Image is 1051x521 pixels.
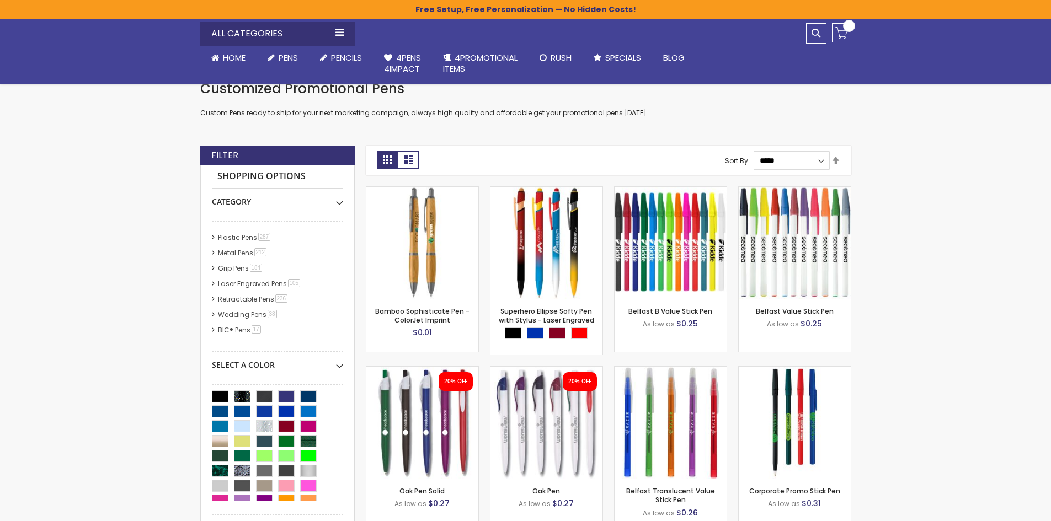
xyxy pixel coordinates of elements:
a: Belfast Value Stick Pen [756,307,834,316]
a: Oak Pen [490,366,602,375]
a: Belfast B Value Stick Pen [615,186,727,196]
a: Pencils [309,46,373,70]
span: Pens [279,52,298,63]
a: Bamboo Sophisticate Pen - ColorJet Imprint [375,307,470,325]
a: Metal Pens212 [215,248,271,257]
a: Retractable Pens236 [215,294,292,304]
span: Specials [605,52,641,63]
a: 4Pens4impact [373,46,432,82]
a: Laser Engraved Pens105 [215,279,305,288]
span: 4Pens 4impact [384,52,421,74]
a: Home [200,46,257,70]
span: As low as [643,508,675,518]
a: Bamboo Sophisticate Pen - ColorJet Imprint [366,186,478,196]
img: Oak Pen Solid [366,367,478,479]
span: 38 [268,310,277,318]
span: $0.27 [552,498,574,509]
span: 236 [275,294,288,303]
span: As low as [643,319,675,329]
a: Corporate Promo Stick Pen [739,366,851,375]
span: $0.31 [802,498,821,509]
div: Blue [527,327,543,339]
div: Category [212,189,343,207]
span: $0.27 [428,498,450,509]
div: Black [505,327,521,339]
span: $0.25 [676,318,698,329]
a: Wedding Pens38 [215,310,281,319]
a: Superhero Ellipse Softy Pen with Stylus - Laser Engraved [499,307,594,325]
img: Belfast B Value Stick Pen [615,187,727,299]
span: Pencils [331,52,362,63]
a: Belfast B Value Stick Pen [628,307,712,316]
img: Corporate Promo Stick Pen [739,367,851,479]
span: $0.26 [676,507,698,518]
div: Red [571,327,588,339]
span: As low as [394,499,426,508]
a: Belfast Value Stick Pen [739,186,851,196]
div: 20% OFF [568,378,591,385]
a: Pens [257,46,309,70]
a: Specials [583,46,652,70]
span: Rush [551,52,572,63]
label: Sort By [725,155,748,165]
div: Select A Color [212,352,343,370]
a: Belfast Translucent Value Stick Pen [615,366,727,375]
span: 4PROMOTIONAL ITEMS [443,52,518,74]
h1: Customized Promotional Pens [200,80,851,98]
span: As low as [519,499,551,508]
a: Belfast Translucent Value Stick Pen [626,486,715,504]
strong: Shopping Options [212,165,343,189]
a: Blog [652,46,696,70]
strong: Filter [211,149,238,162]
a: Oak Pen Solid [399,486,445,496]
a: BIC® Pens17 [215,325,265,335]
img: Oak Pen [490,367,602,479]
strong: Grid [377,151,398,169]
span: 105 [288,279,301,287]
span: Blog [663,52,685,63]
div: All Categories [200,22,355,46]
div: Burgundy [549,327,565,339]
span: 287 [258,233,271,241]
img: Bamboo Sophisticate Pen - ColorJet Imprint [366,187,478,299]
a: Plastic Pens287 [215,233,275,242]
a: Oak Pen [532,486,560,496]
a: Superhero Ellipse Softy Pen with Stylus - Laser Engraved [490,186,602,196]
a: Oak Pen Solid [366,366,478,375]
a: Grip Pens184 [215,264,266,273]
span: $0.25 [801,318,822,329]
span: As low as [767,319,799,329]
a: Rush [529,46,583,70]
span: 212 [254,248,267,256]
span: 184 [250,264,263,272]
span: 17 [252,325,261,334]
img: Superhero Ellipse Softy Pen with Stylus - Laser Engraved [490,187,602,299]
span: As low as [768,499,800,508]
a: 4PROMOTIONALITEMS [432,46,529,82]
img: Belfast Value Stick Pen [739,187,851,299]
div: 20% OFF [444,378,467,385]
span: Home [223,52,246,63]
span: $0.01 [413,327,432,338]
div: Custom Pens ready to ship for your next marketing campaign, always high quality and affordable ge... [200,80,851,118]
a: Corporate Promo Stick Pen [749,486,840,496]
img: Belfast Translucent Value Stick Pen [615,367,727,479]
